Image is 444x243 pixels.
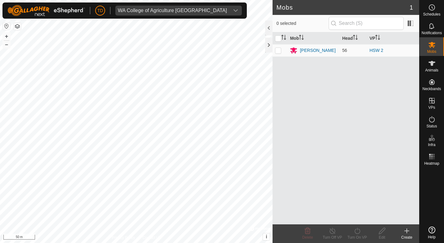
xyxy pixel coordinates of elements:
p-sorticon: Activate to sort [281,36,286,41]
a: Help [420,224,444,241]
div: Turn On VP [345,235,370,240]
span: Mobs [427,50,436,53]
span: Delete [302,235,313,240]
th: Head [340,32,367,44]
div: [PERSON_NAME] [300,47,335,54]
span: Infra [428,143,435,147]
a: Contact Us [142,235,161,241]
button: – [3,41,10,48]
a: Privacy Policy [112,235,135,241]
span: 56 [342,48,347,53]
span: Notifications [422,31,442,35]
p-sorticon: Activate to sort [353,36,358,41]
th: VP [367,32,419,44]
div: Edit [370,235,394,240]
div: WA College of Agriculture [GEOGRAPHIC_DATA] [118,8,227,13]
span: VPs [428,106,435,109]
span: 1 [410,3,413,12]
span: Help [428,235,436,239]
div: dropdown trigger [229,6,242,16]
p-sorticon: Activate to sort [299,36,304,41]
span: Status [426,124,437,128]
a: HSW 2 [370,48,383,53]
span: Neckbands [422,87,441,91]
p-sorticon: Activate to sort [375,36,380,41]
button: + [3,33,10,40]
span: Heatmap [424,162,439,165]
span: i [266,234,267,239]
div: Turn Off VP [320,235,345,240]
span: WA College of Agriculture Denmark [115,6,229,16]
h2: Mobs [276,4,409,11]
button: Reset Map [3,22,10,30]
button: Map Layers [14,23,21,30]
div: Create [394,235,419,240]
img: Gallagher Logo [7,5,85,16]
span: Animals [425,68,438,72]
span: Schedules [423,12,440,16]
th: Mob [287,32,340,44]
input: Search (S) [329,17,404,30]
span: 0 selected [276,20,328,27]
button: i [263,233,270,240]
span: TD [97,7,103,14]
